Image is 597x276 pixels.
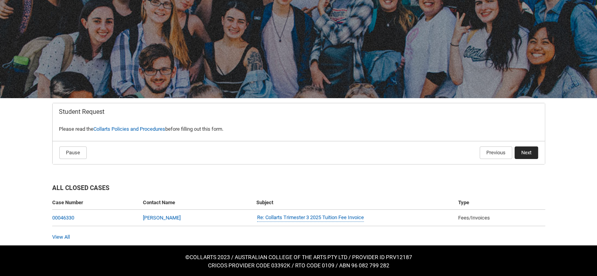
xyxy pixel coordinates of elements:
th: Subject [253,196,455,210]
th: Contact Name [140,196,253,210]
button: Previous [480,146,512,159]
button: Next [515,146,538,159]
p: Please read the before filling out this form. [59,125,539,133]
span: Student Request [59,108,104,116]
a: Collarts Policies and Procedures [93,126,165,132]
h2: All Closed Cases [52,183,545,196]
a: [PERSON_NAME] [143,215,181,221]
th: Type [455,196,545,210]
a: View All Cases [52,234,70,240]
article: Redu_Student_Request flow [52,103,545,165]
button: Pause [59,146,87,159]
span: Fees/Invoices [458,215,490,221]
a: Re: Collarts Trimester 3 2025 Tuition Fee Invoice [257,214,364,222]
a: 00046330 [52,215,74,221]
th: Case Number [52,196,140,210]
